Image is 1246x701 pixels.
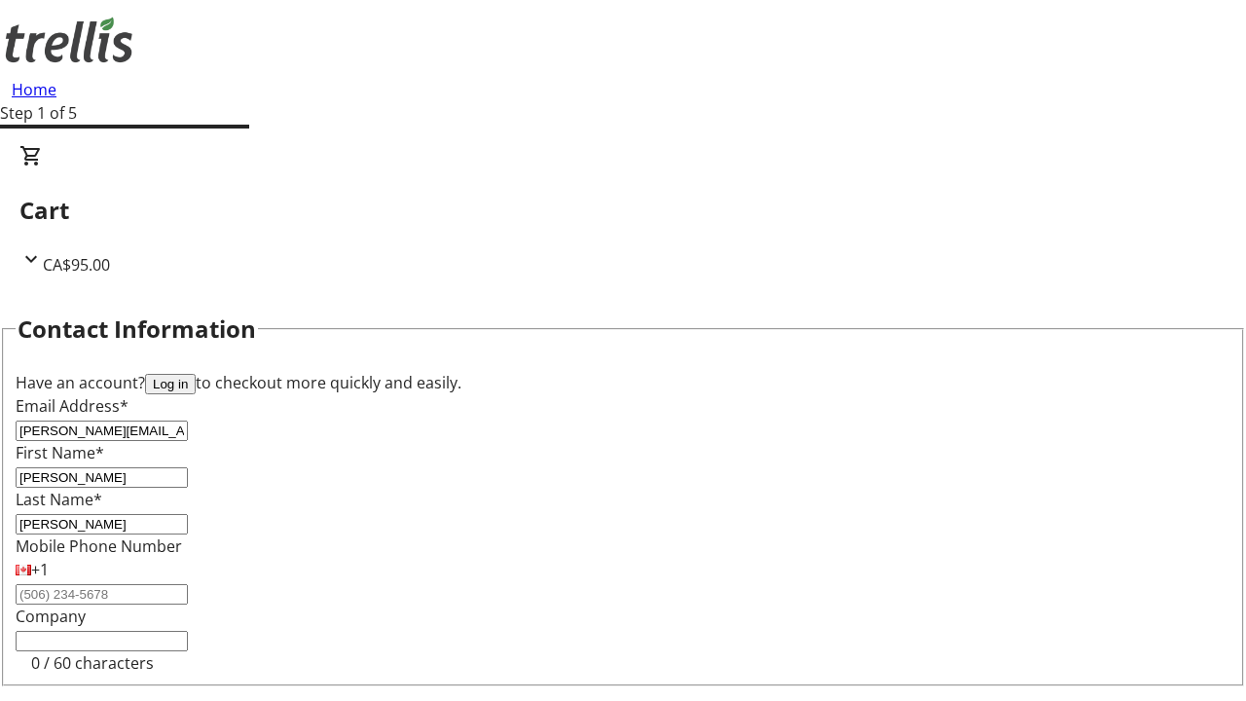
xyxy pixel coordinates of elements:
[16,489,102,510] label: Last Name*
[145,374,196,394] button: Log in
[16,606,86,627] label: Company
[16,584,188,605] input: (506) 234-5678
[19,144,1227,277] div: CartCA$95.00
[16,395,128,417] label: Email Address*
[31,652,154,674] tr-character-limit: 0 / 60 characters
[18,312,256,347] h2: Contact Information
[43,254,110,276] span: CA$95.00
[19,193,1227,228] h2: Cart
[16,442,104,463] label: First Name*
[16,371,1230,394] div: Have an account? to checkout more quickly and easily.
[16,535,182,557] label: Mobile Phone Number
